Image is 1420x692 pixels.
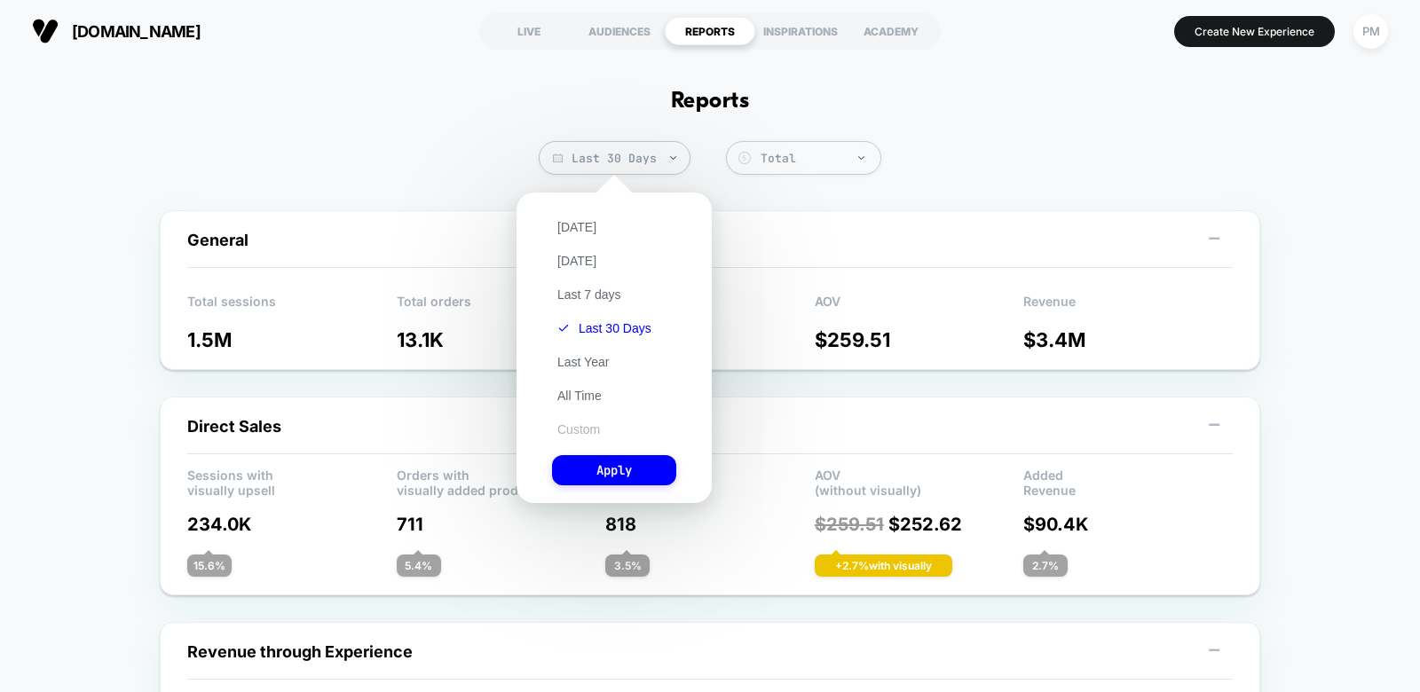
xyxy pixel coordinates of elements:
[815,468,1024,494] p: AOV (without visually)
[397,554,441,577] div: 5.4 %
[858,156,864,160] img: end
[539,141,690,175] span: Last 30 Days
[552,253,602,269] button: [DATE]
[605,554,650,577] div: 3.5 %
[605,514,815,535] p: 818
[397,468,606,494] p: Orders with visually added products
[553,153,563,162] img: calendar
[187,294,397,320] p: Total sessions
[1174,16,1335,47] button: Create New Experience
[1023,514,1233,535] p: $ 90.4K
[574,17,665,45] div: AUDIENCES
[72,22,201,41] span: [DOMAIN_NAME]
[552,287,627,303] button: Last 7 days
[27,17,206,45] button: [DOMAIN_NAME]
[187,514,397,535] p: 234.0K
[484,17,574,45] div: LIVE
[671,89,749,114] h1: Reports
[1023,554,1068,577] div: 2.7 %
[815,294,1024,320] p: AOV
[552,320,657,336] button: Last 30 Days
[755,17,846,45] div: INSPIRATIONS
[670,156,676,160] img: end
[552,421,605,437] button: Custom
[815,514,884,535] span: $ 259.51
[1023,294,1233,320] p: Revenue
[552,354,614,370] button: Last Year
[846,17,936,45] div: ACADEMY
[552,219,602,235] button: [DATE]
[1348,13,1393,50] button: PM
[815,554,952,577] div: + 2.7 % with visually
[815,514,1024,535] p: $ 252.62
[1353,14,1388,49] div: PM
[815,328,1024,351] p: $ 259.51
[187,417,281,436] span: Direct Sales
[187,554,232,577] div: 15.6 %
[187,231,248,249] span: General
[187,468,397,494] p: Sessions with visually upsell
[32,18,59,44] img: Visually logo
[552,455,676,485] button: Apply
[397,294,606,320] p: Total orders
[1023,328,1233,351] p: $ 3.4M
[397,328,606,351] p: 13.1K
[761,151,872,166] div: Total
[187,642,413,661] span: Revenue through Experience
[1023,468,1233,494] p: Added Revenue
[397,514,606,535] p: 711
[187,328,397,351] p: 1.5M
[742,153,746,162] tspan: $
[665,17,755,45] div: REPORTS
[552,388,607,404] button: All Time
